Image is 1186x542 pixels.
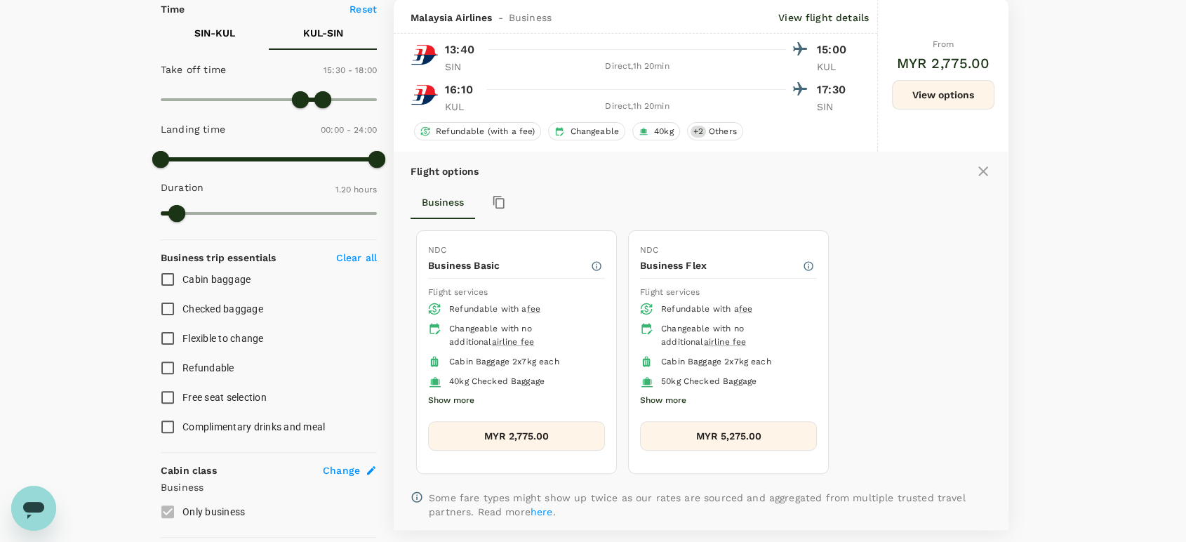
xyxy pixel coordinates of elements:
[411,164,479,178] p: Flight options
[817,81,852,98] p: 17:30
[428,392,474,410] button: Show more
[161,62,226,77] p: Take off time
[691,126,706,138] span: + 2
[445,41,474,58] p: 13:40
[182,421,325,432] span: Complimentary drinks and meal
[182,362,234,374] span: Refundable
[182,303,263,315] span: Checked baggage
[704,337,747,347] span: airline fee
[411,11,493,25] span: Malaysia Airlines
[411,185,475,219] button: Business
[640,287,700,297] span: Flight services
[428,258,590,272] p: Business Basic
[892,80,994,110] button: View options
[527,304,540,314] span: fee
[661,303,806,317] div: Refundable with a
[161,180,204,194] p: Duration
[411,81,439,109] img: MH
[161,465,217,476] strong: Cabin class
[182,392,267,403] span: Free seat selection
[11,486,56,531] iframe: Button to launch messaging window
[640,258,802,272] p: Business Flex
[161,2,185,16] p: Time
[493,11,509,25] span: -
[817,60,852,74] p: KUL
[449,357,559,366] span: Cabin Baggage 2x7kg each
[703,126,742,138] span: Others
[449,303,594,317] div: Refundable with a
[411,41,439,69] img: MH
[194,26,235,40] p: SIN - KUL
[488,100,786,114] div: Direct , 1h 20min
[429,491,992,519] p: Some fare types might show up twice as our rates are sourced and aggregated from multiple trusted...
[161,252,276,263] strong: Business trip essentials
[897,52,990,74] h6: MYR 2,775.00
[632,122,680,140] div: 40kg
[349,2,377,16] p: Reset
[428,245,446,255] span: NDC
[817,100,852,114] p: SIN
[488,60,786,74] div: Direct , 1h 20min
[336,251,377,265] p: Clear all
[531,506,553,517] a: here
[739,304,752,314] span: fee
[492,337,535,347] span: airline fee
[640,392,686,410] button: Show more
[648,126,679,138] span: 40kg
[661,357,771,366] span: Cabin Baggage 2x7kg each
[161,122,225,136] p: Landing time
[428,287,488,297] span: Flight services
[324,65,377,75] span: 15:30 - 18:00
[817,41,852,58] p: 15:00
[303,26,343,40] p: KUL - SIN
[661,322,806,350] div: Changeable with no additional
[182,274,251,285] span: Cabin baggage
[161,480,377,494] p: Business
[323,463,360,477] span: Change
[548,122,625,140] div: Changeable
[430,126,540,138] span: Refundable (with a fee)
[414,122,541,140] div: Refundable (with a fee)
[445,60,480,74] p: SIN
[661,376,757,386] span: 50kg Checked Baggage
[778,11,869,25] p: View flight details
[335,185,378,194] span: 1.20 hours
[182,506,245,517] span: Only business
[321,125,377,135] span: 00:00 - 24:00
[564,126,625,138] span: Changeable
[640,245,658,255] span: NDC
[640,421,817,451] button: MYR 5,275.00
[509,11,552,25] span: Business
[182,333,264,344] span: Flexible to change
[449,376,545,386] span: 40kg Checked Baggage
[449,322,594,350] div: Changeable with no additional
[445,81,473,98] p: 16:10
[687,122,743,140] div: +2Others
[933,39,954,49] span: From
[445,100,480,114] p: KUL
[428,421,605,451] button: MYR 2,775.00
